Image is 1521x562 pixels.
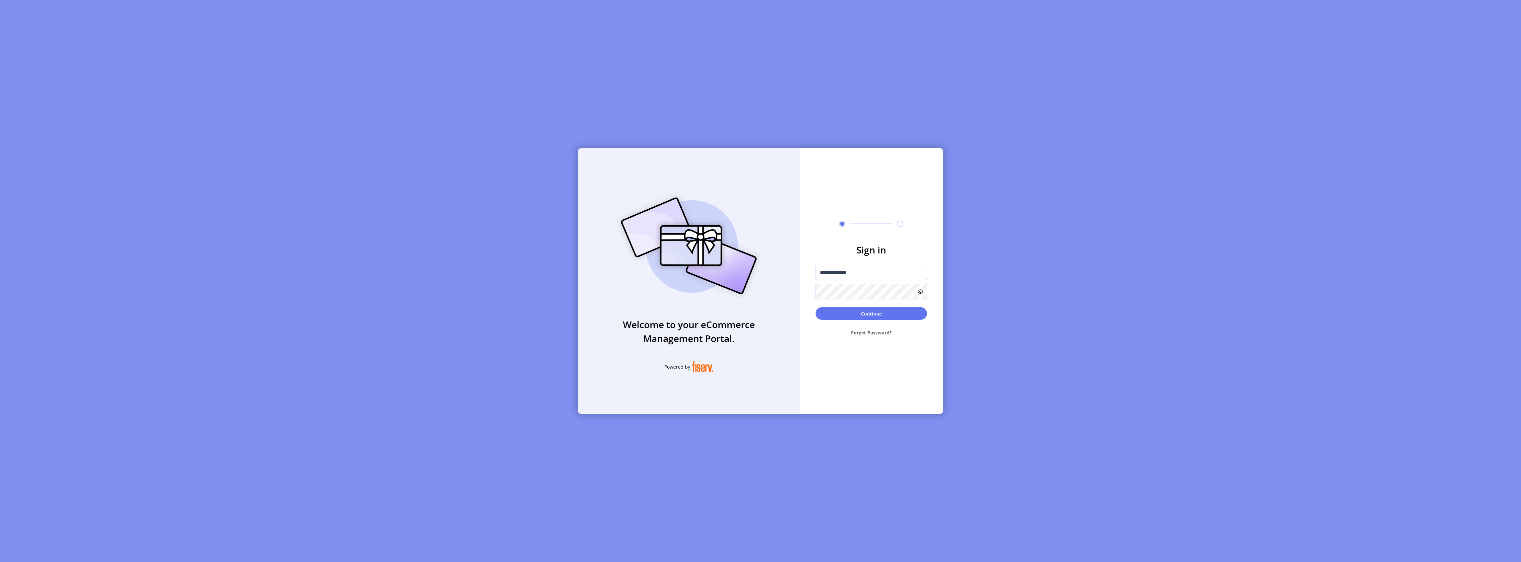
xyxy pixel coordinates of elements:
button: Forget Password? [816,324,927,341]
button: Continue [816,307,927,320]
h3: Welcome to your eCommerce Management Portal. [578,317,800,345]
img: card_Illustration.svg [611,190,767,302]
h3: Sign in [816,243,927,257]
span: Powered by [664,363,690,370]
